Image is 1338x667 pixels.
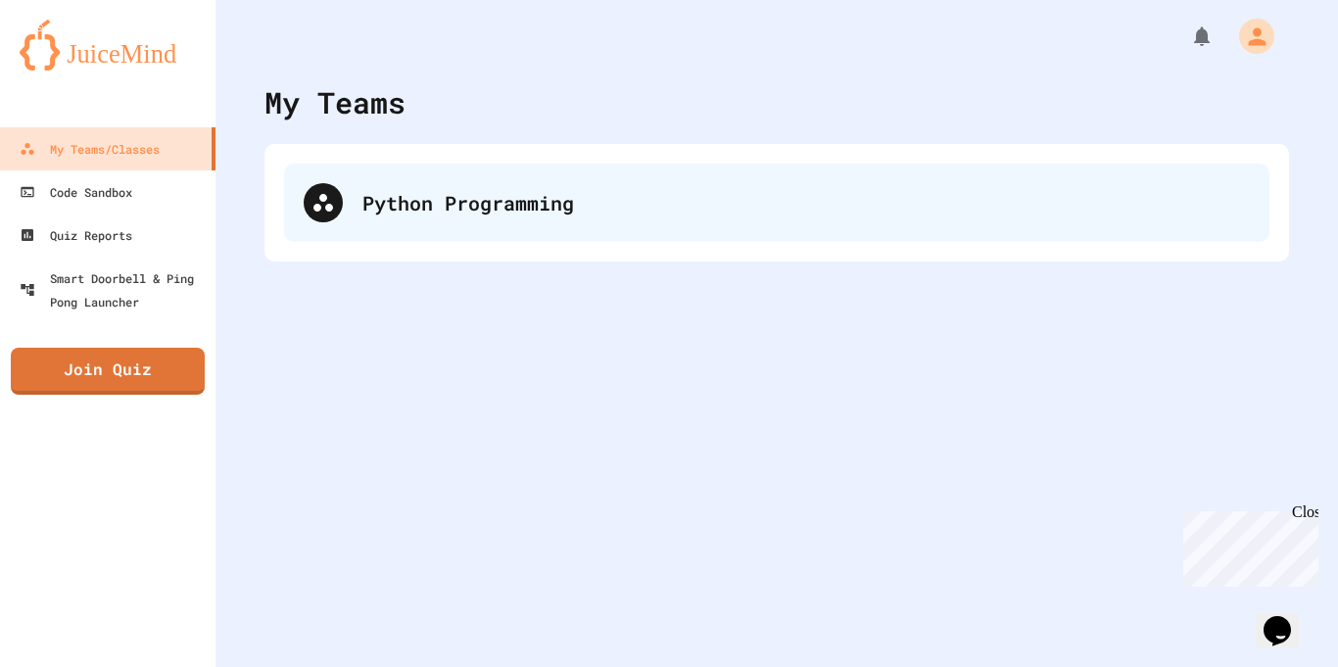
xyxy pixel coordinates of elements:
[1256,589,1318,647] iframe: chat widget
[1175,503,1318,587] iframe: chat widget
[20,223,132,247] div: Quiz Reports
[1154,20,1219,53] div: My Notifications
[20,266,208,313] div: Smart Doorbell & Ping Pong Launcher
[11,348,205,395] a: Join Quiz
[264,80,406,124] div: My Teams
[20,137,160,161] div: My Teams/Classes
[20,180,132,204] div: Code Sandbox
[284,164,1269,242] div: Python Programming
[8,8,135,124] div: Chat with us now!Close
[20,20,196,71] img: logo-orange.svg
[362,188,1250,217] div: Python Programming
[1219,14,1279,59] div: My Account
